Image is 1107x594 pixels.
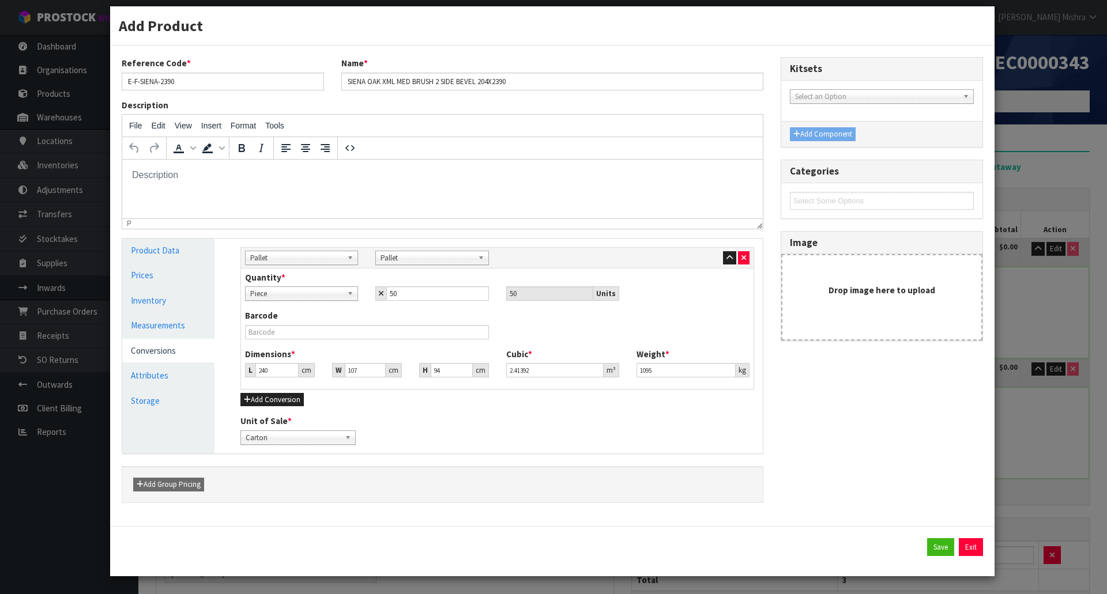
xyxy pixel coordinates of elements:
[240,393,304,407] button: Add Conversion
[315,138,335,158] button: Align right
[265,121,284,130] span: Tools
[129,121,142,130] span: File
[245,325,488,339] input: Barcode
[423,365,428,375] strong: H
[927,538,954,557] button: Save
[276,138,296,158] button: Align left
[122,313,214,337] a: Measurements
[250,251,342,265] span: Pallet
[790,127,856,141] button: Add Component
[122,73,324,90] input: Reference Code
[232,138,251,158] button: Bold
[637,348,669,360] label: Weight
[127,220,131,228] div: p
[245,309,278,321] label: Barcode
[795,90,958,104] span: Select an Option
[122,99,168,111] label: Description
[169,138,198,158] div: Text color
[255,363,299,377] input: Length
[959,538,983,557] button: Exit
[144,138,164,158] button: Redo
[604,363,619,377] div: m³
[381,251,473,265] span: Pallet
[122,57,191,69] label: Reference Code
[122,263,214,287] a: Prices
[245,271,285,283] label: Quantity
[386,286,488,301] input: Child Qty
[340,138,360,158] button: Source code
[122,339,214,362] a: Conversions
[296,138,315,158] button: Align center
[790,63,974,74] h3: Kitsets
[198,138,227,158] div: Background color
[736,363,750,377] div: kg
[790,166,974,177] h3: Categories
[637,363,736,377] input: Weight
[175,121,192,130] span: View
[248,365,253,375] strong: L
[122,239,214,262] a: Product Data
[506,363,604,377] input: Cubic
[341,57,368,69] label: Name
[125,138,144,158] button: Undo
[201,121,221,130] span: Insert
[152,121,165,130] span: Edit
[122,389,214,413] a: Storage
[336,365,342,375] strong: W
[251,138,271,158] button: Italic
[596,289,616,298] strong: Units
[122,364,214,387] a: Attributes
[122,160,763,218] iframe: Rich Text Area. Press ALT-0 for help.
[829,285,935,296] strong: Drop image here to upload
[299,363,315,377] div: cm
[506,286,593,301] input: Unit Qty
[231,121,256,130] span: Format
[240,415,292,427] label: Unit of Sale
[790,237,974,248] h3: Image
[122,289,214,312] a: Inventory
[119,15,986,36] h3: Add Product
[473,363,489,377] div: cm
[341,73,763,90] input: Name
[246,431,340,445] span: Carton
[386,363,402,377] div: cm
[345,363,386,377] input: Width
[133,478,204,491] button: Add Group Pricing
[245,348,295,360] label: Dimensions
[250,287,342,301] span: Piece
[431,363,473,377] input: Height
[506,348,532,360] label: Cubic
[753,219,763,229] div: Resize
